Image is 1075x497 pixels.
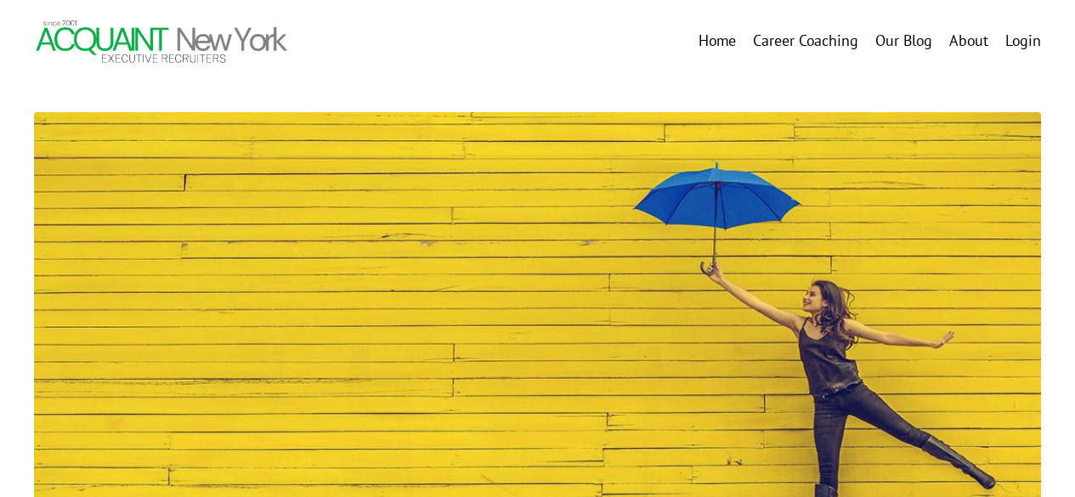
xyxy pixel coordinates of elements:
[753,29,858,54] a: Career Coaching
[699,29,736,54] a: Home
[875,29,932,54] a: Our Blog
[34,17,289,65] img: Header Logo
[1005,31,1041,50] a: Login
[949,29,988,54] a: About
